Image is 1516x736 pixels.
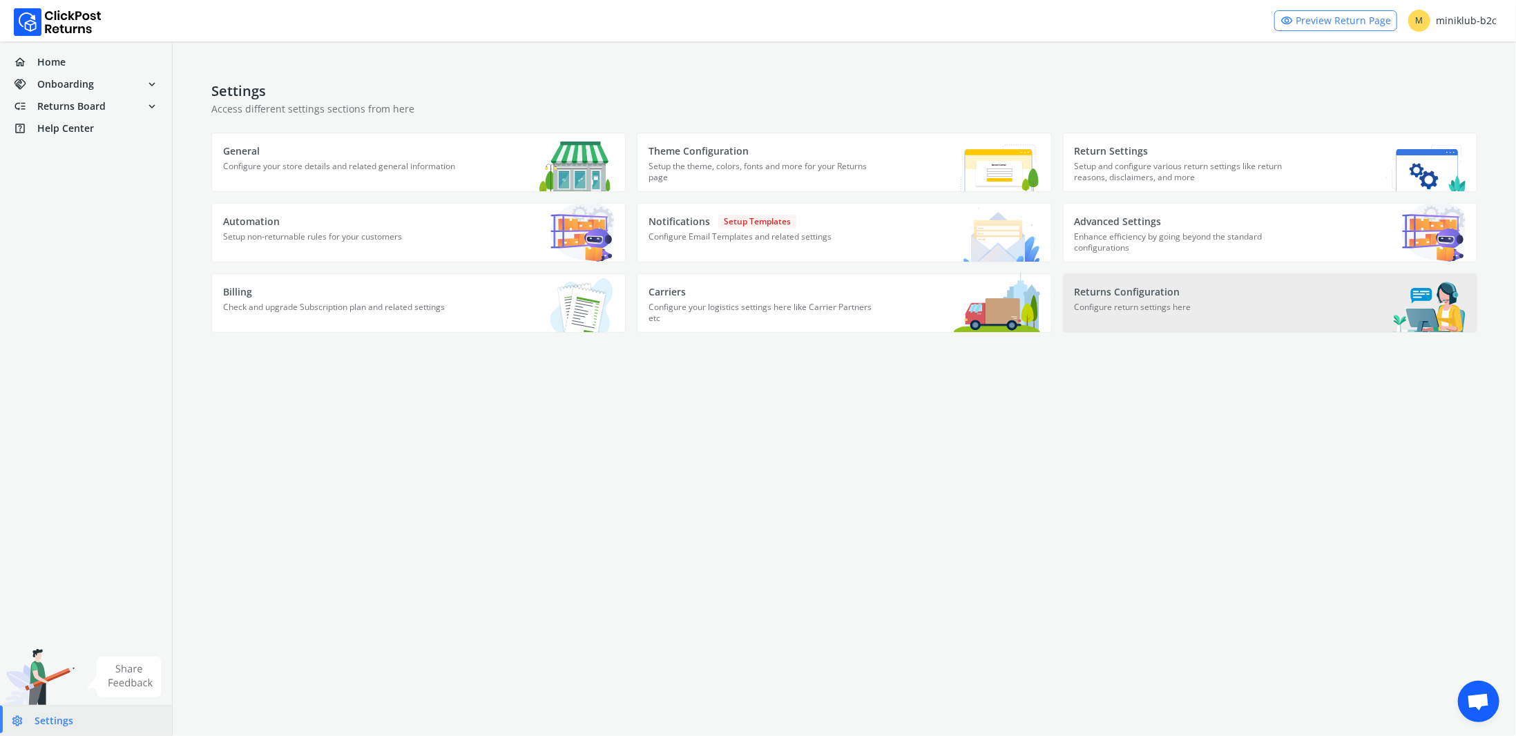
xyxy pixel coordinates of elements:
p: Billing [223,285,458,299]
p: Return Settings [1075,144,1309,158]
span: visibility [1280,11,1293,30]
span: M [1408,10,1430,32]
span: low_priority [14,97,37,116]
p: Setup the theme, colors, fonts and more for your Returns page [649,161,883,191]
p: Carriers [649,285,883,299]
span: Home [37,55,66,69]
div: miniklub-b2c [1408,10,1497,32]
p: Setup and configure various return settings like return reasons, disclaimers, and more [1075,161,1309,191]
img: Logo [14,8,102,36]
span: Returns Board [37,99,106,113]
p: Access different settings sections from here [211,102,1477,116]
p: Automation [223,215,458,229]
p: Notifications [649,215,883,229]
img: Notifications [962,208,1040,262]
span: expand_more [146,75,158,94]
img: Returns Configuration [1392,282,1466,332]
img: Carriers [954,272,1040,332]
p: Setup non-returnable rules for your customers [223,231,458,260]
img: General [539,135,614,191]
p: Configure your logistics settings here like Carrier Partners etc [649,302,883,332]
span: Setup Templates [718,215,796,229]
span: Onboarding [37,77,94,91]
p: General [223,144,458,158]
p: Configure your store details and related general information [223,161,458,189]
a: help_centerHelp Center [8,119,164,138]
img: Automation [550,202,614,262]
span: handshake [14,75,37,94]
p: Advanced Settings [1075,215,1309,229]
p: Enhance efficiency by going beyond the standard configurations [1075,231,1309,262]
img: Billing [530,273,614,332]
span: home [14,52,37,72]
span: help_center [14,119,37,138]
span: settings [11,711,35,730]
a: Open chat [1458,681,1499,722]
p: Theme Configuration [649,144,883,158]
a: homeHome [8,52,164,72]
p: Check and upgrade Subscription plan and related settings [223,302,458,330]
p: Configure Email Templates and related settings [649,231,883,260]
span: expand_more [146,97,158,116]
span: Settings [35,714,73,728]
img: share feedback [86,657,162,697]
img: Advanced Settings [1402,202,1466,262]
img: Return Settings [1386,145,1466,191]
p: Configure return settings here [1075,302,1309,330]
img: Theme Configuration [946,128,1040,191]
p: Returns Configuration [1075,285,1309,299]
h4: Settings [211,83,1477,99]
span: Help Center [37,122,94,135]
a: visibilityPreview Return Page [1274,10,1397,31]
